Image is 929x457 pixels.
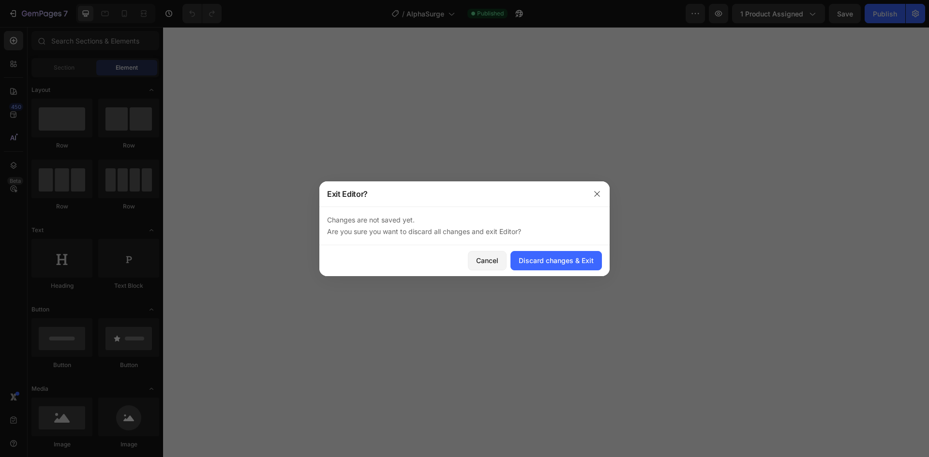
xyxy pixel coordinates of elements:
div: Discard changes & Exit [519,255,594,265]
div: Cancel [476,255,498,265]
button: Cancel [468,251,507,270]
button: Discard changes & Exit [510,251,602,270]
p: Changes are not saved yet. Are you sure you want to discard all changes and exit Editor? [327,214,602,237]
p: Exit Editor? [327,188,368,200]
